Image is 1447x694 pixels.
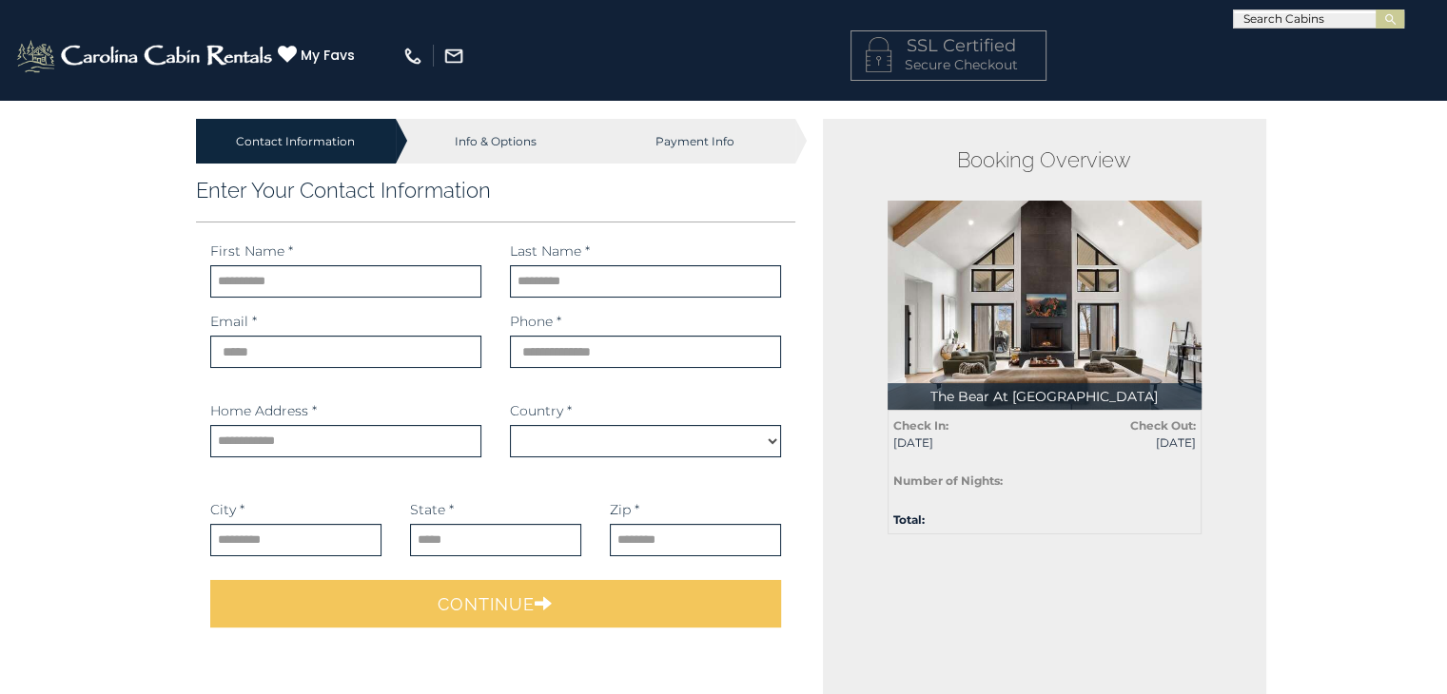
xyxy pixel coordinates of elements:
[14,37,278,75] img: White-1-2.png
[1059,434,1196,451] span: [DATE]
[888,201,1202,410] img: 1714387646_thumbnail.jpeg
[196,178,796,202] h3: Enter Your Contact Information
[1130,418,1196,433] strong: Check Out:
[893,418,948,433] strong: Check In:
[888,383,1202,410] p: The Bear At [GEOGRAPHIC_DATA]
[402,46,423,67] img: phone-regular-white.png
[510,312,561,331] label: Phone *
[278,45,360,66] a: My Favs
[443,46,464,67] img: mail-regular-white.png
[888,147,1202,172] h2: Booking Overview
[510,241,590,260] label: Last Name *
[210,500,244,519] label: City *
[893,512,925,527] strong: Total:
[893,434,1030,451] span: [DATE]
[210,401,317,420] label: Home Address *
[301,46,355,66] span: My Favs
[210,241,293,260] label: First Name *
[610,500,639,519] label: Zip *
[410,500,454,519] label: State *
[893,473,1003,488] strong: Number of Nights:
[210,312,257,331] label: Email *
[510,401,572,420] label: Country *
[866,55,1031,74] p: Secure Checkout
[866,37,1031,56] h4: SSL Certified
[210,580,782,627] button: Continue
[866,37,891,72] img: LOCKICON1.png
